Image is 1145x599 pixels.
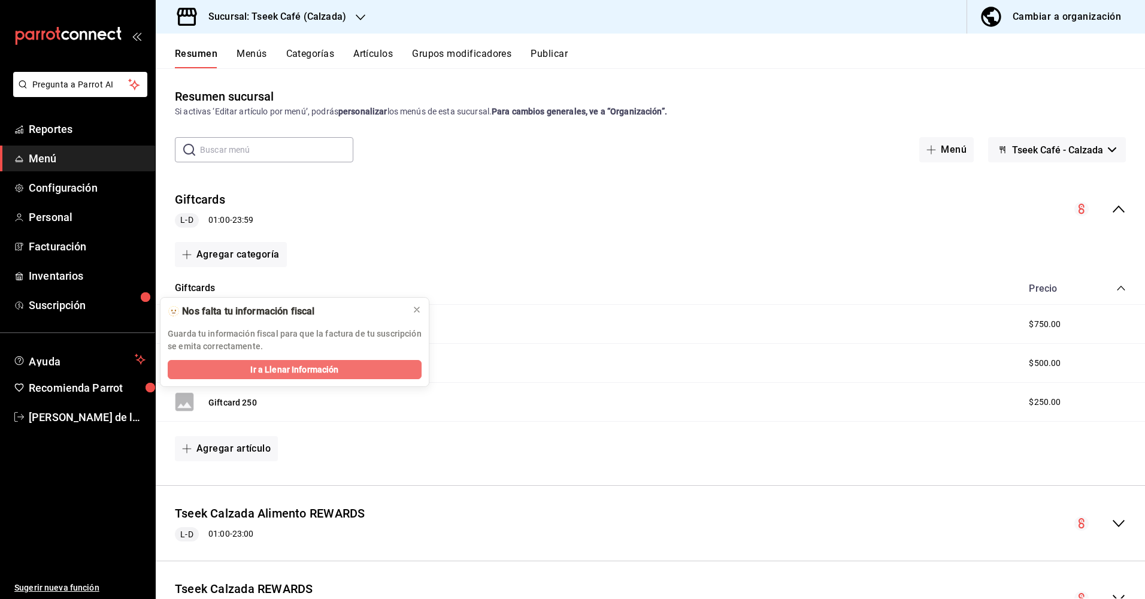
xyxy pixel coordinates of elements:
a: Pregunta a Parrot AI [8,87,147,99]
button: Menús [237,48,266,68]
span: Suscripción [29,297,146,313]
div: Cambiar a organización [1013,8,1121,25]
button: Agregar categoría [175,242,287,267]
span: [PERSON_NAME] de la [PERSON_NAME] [29,409,146,425]
div: 🫥 Nos falta tu información fiscal [168,305,402,318]
button: Artículos [353,48,393,68]
strong: Para cambios generales, ve a “Organización”. [492,107,667,116]
button: Grupos modificadores [412,48,511,68]
button: Giftcards [175,282,216,295]
div: collapse-menu-row [156,495,1145,551]
span: Personal [29,209,146,225]
span: Configuración [29,180,146,196]
div: Si activas ‘Editar artículo por menú’, podrás los menús de esta sucursal. [175,105,1126,118]
button: Publicar [531,48,568,68]
span: Inventarios [29,268,146,284]
button: Menú [919,137,974,162]
div: 01:00 - 23:00 [175,527,365,541]
button: Tseek Calzada Alimento REWARDS [175,505,365,522]
span: Recomienda Parrot [29,380,146,396]
div: Resumen sucursal [175,87,274,105]
span: Ir a Llenar Información [250,364,338,376]
span: Pregunta a Parrot AI [32,78,129,91]
span: L-D [175,528,198,541]
div: collapse-menu-row [156,181,1145,237]
span: Menú [29,150,146,167]
span: $750.00 [1029,318,1061,331]
strong: personalizar [338,107,387,116]
button: Agregar artículo [175,436,278,461]
button: Tseek Calzada REWARDS [175,580,313,598]
button: Ir a Llenar Información [168,360,422,379]
p: Guarda tu información fiscal para que la factura de tu suscripción se emita correctamente. [168,328,422,353]
button: Resumen [175,48,217,68]
button: Tseek Café - Calzada [988,137,1126,162]
div: navigation tabs [175,48,1145,68]
button: collapse-category-row [1116,283,1126,293]
span: Sugerir nueva función [14,582,146,594]
input: Buscar menú [200,138,353,162]
button: Giftcards [175,191,225,208]
h3: Sucursal: Tseek Café (Calzada) [199,10,346,24]
span: $500.00 [1029,357,1061,370]
span: Ayuda [29,352,130,367]
span: Tseek Café - Calzada [1012,144,1103,156]
div: 01:00 - 23:59 [175,213,253,228]
button: Giftcard 250 [208,397,257,409]
button: Categorías [286,48,335,68]
span: Reportes [29,121,146,137]
span: Facturación [29,238,146,255]
span: $250.00 [1029,396,1061,409]
span: L-D [175,214,198,226]
button: Pregunta a Parrot AI [13,72,147,97]
button: open_drawer_menu [132,31,141,41]
div: Precio [1017,283,1093,294]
